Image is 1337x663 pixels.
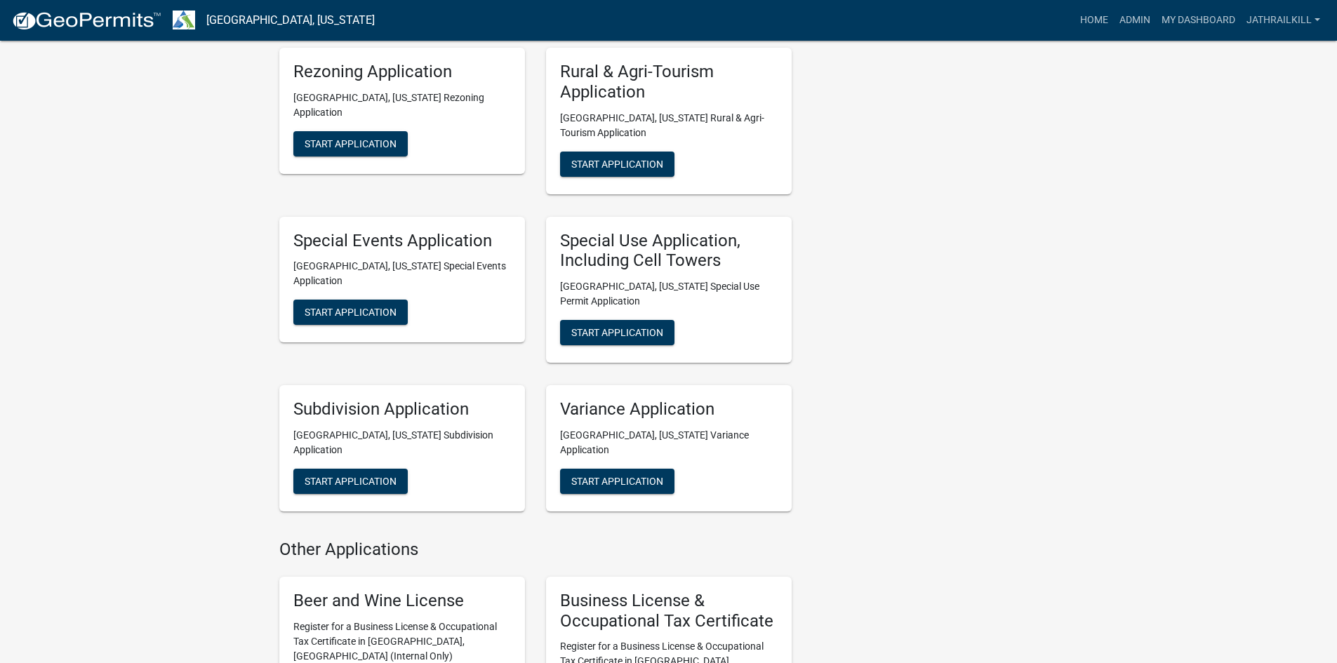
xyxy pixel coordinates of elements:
img: Troup County, Georgia [173,11,195,29]
h4: Other Applications [279,540,792,560]
h5: Subdivision Application [293,399,511,420]
a: Jathrailkill [1241,7,1326,34]
a: Admin [1114,7,1156,34]
p: [GEOGRAPHIC_DATA], [US_STATE] Variance Application [560,428,778,457]
a: My Dashboard [1156,7,1241,34]
a: [GEOGRAPHIC_DATA], [US_STATE] [206,8,375,32]
button: Start Application [560,469,674,494]
button: Start Application [293,131,408,156]
button: Start Application [560,152,674,177]
p: [GEOGRAPHIC_DATA], [US_STATE] Special Events Application [293,259,511,288]
p: [GEOGRAPHIC_DATA], [US_STATE] Rezoning Application [293,91,511,120]
p: [GEOGRAPHIC_DATA], [US_STATE] Subdivision Application [293,428,511,457]
span: Start Application [571,476,663,487]
h5: Variance Application [560,399,778,420]
h5: Beer and Wine License [293,591,511,611]
h5: Special Events Application [293,231,511,251]
h5: Business License & Occupational Tax Certificate [560,591,778,631]
h5: Rezoning Application [293,62,511,82]
button: Start Application [293,469,408,494]
h5: Rural & Agri-Tourism Application [560,62,778,102]
span: Start Application [305,476,397,487]
span: Start Application [571,158,663,169]
p: [GEOGRAPHIC_DATA], [US_STATE] Special Use Permit Application [560,279,778,309]
span: Start Application [305,307,397,318]
span: Start Application [571,327,663,338]
span: Start Application [305,138,397,149]
a: Home [1075,7,1114,34]
h5: Special Use Application, Including Cell Towers [560,231,778,272]
button: Start Application [293,300,408,325]
button: Start Application [560,320,674,345]
p: [GEOGRAPHIC_DATA], [US_STATE] Rural & Agri-Tourism Application [560,111,778,140]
